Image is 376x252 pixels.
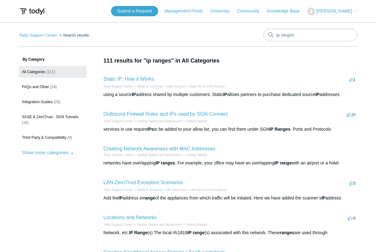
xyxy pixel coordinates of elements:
[155,160,175,165] em: IP ranges
[68,135,72,140] span: (9)
[103,195,357,201] div: Add the address or of the appliances from which traffic will be initated. Here we have added the ...
[22,100,53,104] span: Integration Guides
[54,100,60,104] span: (23)
[103,126,357,133] div: services in use require to be added to your allow list, you can find them under SGN . Ports and P...
[103,57,357,65] h1: 111 results for "ip ranges" in All Categories
[103,111,228,117] a: Outbound Firewall Rules and IPs used by SGN Connect
[349,77,356,82] span: 1
[103,146,215,151] a: Creating Network Awareness with MAC Addresses
[22,70,45,74] span: All Categories
[210,8,236,14] a: University
[19,33,57,38] a: Todyl Support Center
[348,216,356,220] span: -6
[19,111,87,129] a: SASE & ZeroTrust - SGN Tunnels (14)
[269,127,290,132] em: IP Ranges
[103,76,154,82] a: Static IP: How it Works
[182,222,207,227] li: Getting Started
[19,57,87,62] h3: By Category
[186,153,207,157] a: Getting Started
[19,33,58,38] li: Todyl Support Center
[111,6,158,16] a: Submit a Request
[133,188,186,192] li: SASE & ZeroTrust - LAN ZeroTrust
[223,92,227,97] em: IP
[118,195,123,200] em: IP
[19,96,87,108] a: Integration Guides (23)
[237,8,265,14] a: Community
[22,115,78,119] span: SASE & ZeroTrust - SGN Tunnels
[274,160,292,165] em: IP range
[349,181,356,185] span: 3
[19,66,87,78] a: All Categories (111)
[137,85,185,88] a: SASE & ZeroTrust - Traffic Control
[103,180,183,185] a: LAN ZeroTrust Exception Scenarios
[147,127,154,132] em: IPs
[280,230,294,235] em: ranges
[46,70,55,74] span: (111)
[19,147,77,158] button: Show more categories
[103,188,133,192] li: Todyl Support Center
[132,92,136,97] em: IP
[143,195,155,200] em: range
[129,230,148,235] em: IP Range
[321,195,325,200] em: IP
[186,223,207,226] a: Getting Started
[22,85,49,89] span: FAQs and Other
[22,135,66,140] span: Third Party & Compatibility
[103,119,133,123] a: Todyl Support Center
[190,188,227,192] a: LAN ZeroTrust Exceptions
[19,6,45,17] img: Todyl Support Center Help Center home page
[137,188,186,192] a: SASE & ZeroTrust - LAN ZeroTrust
[315,92,319,97] em: IP
[103,153,133,157] li: Todyl Support Center
[103,222,133,227] li: Todyl Support Center
[103,188,133,192] a: Todyl Support Center
[103,160,357,166] div: networks have overlapping . For example, your office may have an overlapping with an airport or a...
[137,153,182,157] a: Getting Started and Deployment
[103,223,133,226] a: Todyl Support Center
[316,8,352,13] span: [PERSON_NAME]
[188,230,205,235] em: IP range
[133,119,182,123] li: Getting Started and Deployment
[307,8,357,15] button: [PERSON_NAME]
[22,120,28,125] span: (14)
[185,84,224,89] li: Static IPs & SGN Routing
[186,119,207,123] a: Getting Started
[182,119,207,123] li: Getting Started
[103,91,357,98] div: using a source address shared by multiple customers. Static allows partners to purchase dedicated...
[133,84,185,89] li: SASE & ZeroTrust - Traffic Control
[58,33,89,38] li: Search results
[347,112,355,117] span: 15
[103,229,357,236] div: Network, etc. (s) The local rfc1918 (s) associated with this network. These are used through
[103,215,157,220] a: Locations and Networks
[19,81,87,93] a: FAQs and Other (24)
[164,8,209,14] a: Management Portal
[103,153,133,157] a: Todyl Support Center
[50,85,57,89] span: (24)
[103,85,133,88] a: Todyl Support Center
[19,132,87,144] a: Third Party & Compatibility (9)
[267,8,306,14] a: Knowledge Base
[189,85,224,88] a: Static IPs & SGN Routing
[133,153,182,157] li: Getting Started and Deployment
[263,29,357,41] input: Search
[103,84,133,89] li: Todyl Support Center
[133,222,182,227] li: Getting Started and Deployment
[186,188,227,192] li: LAN ZeroTrust Exceptions
[182,153,207,157] li: Getting Started
[137,119,182,123] a: Getting Started and Deployment
[137,223,182,226] a: Getting Started and Deployment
